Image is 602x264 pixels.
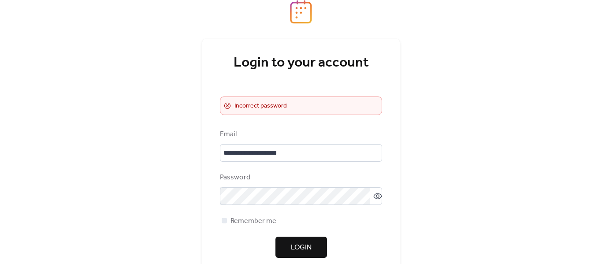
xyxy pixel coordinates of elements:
div: Password [220,172,380,183]
span: Login [291,242,312,253]
div: Login to your account [220,54,382,72]
button: Login [275,237,327,258]
span: Incorrect password [234,101,287,112]
div: Email [220,129,380,140]
span: Remember me [230,216,276,227]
